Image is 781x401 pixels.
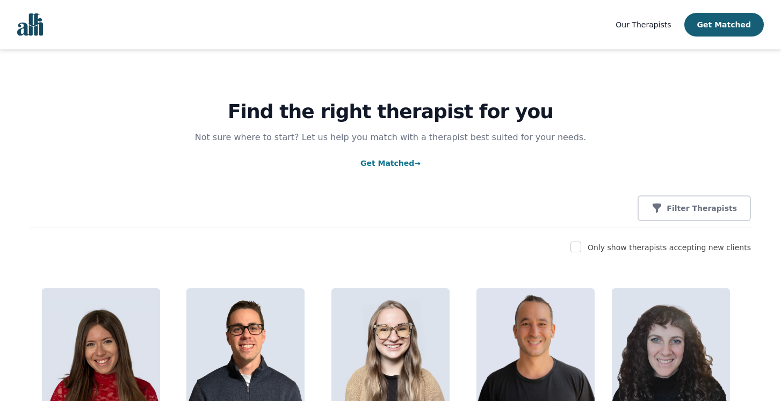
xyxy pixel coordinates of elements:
[684,13,764,37] button: Get Matched
[414,159,421,167] span: →
[17,13,43,36] img: alli logo
[616,20,671,29] span: Our Therapists
[184,131,597,144] p: Not sure where to start? Let us help you match with a therapist best suited for your needs.
[30,101,751,122] h1: Find the right therapist for you
[588,243,751,252] label: Only show therapists accepting new clients
[360,159,421,167] a: Get Matched
[667,203,737,214] p: Filter Therapists
[638,195,751,221] button: Filter Therapists
[616,18,671,31] a: Our Therapists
